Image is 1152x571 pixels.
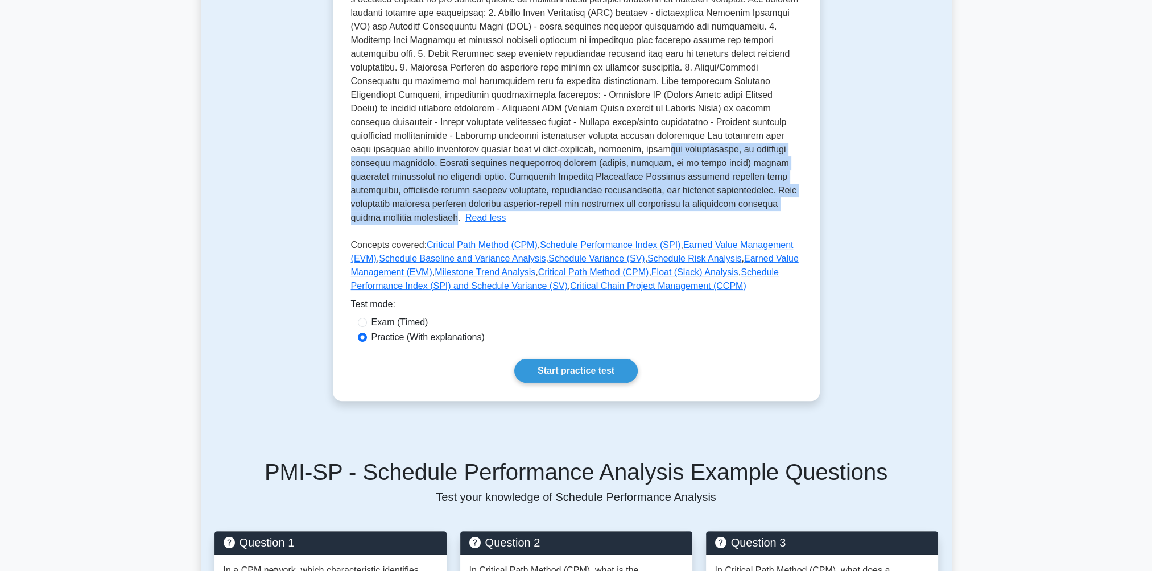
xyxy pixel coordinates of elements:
[651,267,738,277] a: Float (Slack) Analysis
[514,359,638,383] a: Start practice test
[435,267,535,277] a: Milestone Trend Analysis
[371,330,485,344] label: Practice (With explanations)
[538,267,649,277] a: Critical Path Method (CPM)
[214,458,938,486] h5: PMI-SP - Schedule Performance Analysis Example Questions
[715,536,929,549] h5: Question 3
[214,490,938,504] p: Test your knowledge of Schedule Performance Analysis
[647,254,741,263] a: Schedule Risk Analysis
[351,240,794,263] a: Earned Value Management (EVM)
[427,240,538,250] a: Critical Path Method (CPM)
[351,238,802,297] p: Concepts covered: , , , , , , , , , , ,
[379,254,546,263] a: Schedule Baseline and Variance Analysis
[371,316,428,329] label: Exam (Timed)
[465,211,506,225] button: Read less
[540,240,680,250] a: Schedule Performance Index (SPI)
[570,281,746,291] a: Critical Chain Project Management (CCPM)
[224,536,437,549] h5: Question 1
[548,254,645,263] a: Schedule Variance (SV)
[351,297,802,316] div: Test mode:
[469,536,683,549] h5: Question 2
